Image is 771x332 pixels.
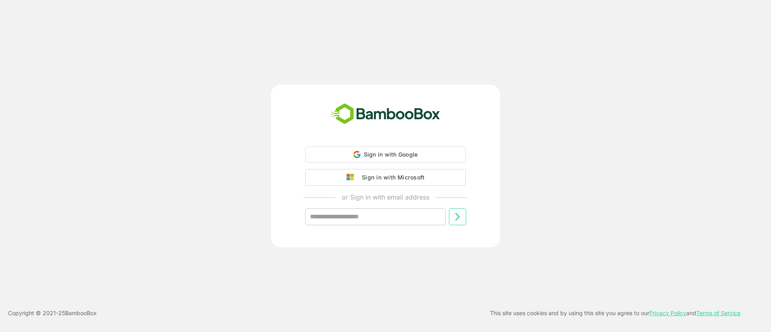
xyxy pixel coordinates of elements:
[327,101,445,127] img: bamboobox
[305,147,466,163] div: Sign in with Google
[8,308,97,318] p: Copyright © 2021- 25 BambooBox
[358,172,424,183] div: Sign in with Microsoft
[364,151,418,158] span: Sign in with Google
[305,169,466,186] button: Sign in with Microsoft
[342,192,429,202] p: or Sign in with email address
[490,308,740,318] p: This site uses cookies and by using this site you agree to our and
[649,310,686,316] a: Privacy Policy
[347,174,358,181] img: google
[696,310,740,316] a: Terms of Service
